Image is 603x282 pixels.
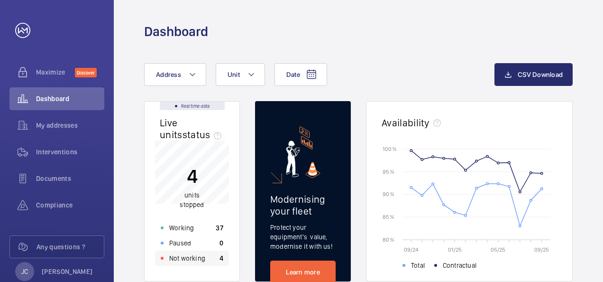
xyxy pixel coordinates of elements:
span: Documents [36,174,104,183]
text: 80 % [383,236,394,243]
span: Compliance [36,200,104,210]
button: Date [274,63,327,86]
p: 4 [219,254,223,263]
text: 95 % [383,168,394,175]
p: [PERSON_NAME] [42,267,93,276]
p: 4 [180,164,204,188]
span: Date [286,71,300,78]
text: 09/25 [534,246,549,253]
div: Real time data [160,102,225,110]
span: Total [411,261,425,270]
span: Discover [75,68,97,77]
span: Contractual [443,261,476,270]
button: CSV Download [494,63,573,86]
span: CSV Download [518,71,563,78]
p: Protect your equipment's value, modernise it with us! [270,223,336,251]
span: stopped [180,201,204,208]
button: Unit [216,63,265,86]
span: status [183,129,226,141]
span: Unit [228,71,240,78]
p: Paused [169,238,191,248]
text: 01/25 [448,246,462,253]
img: marketing-card.svg [286,126,320,178]
text: 09/24 [404,246,419,253]
h1: Dashboard [144,23,208,40]
text: 90 % [383,191,394,197]
button: Address [144,63,206,86]
p: units [180,190,204,209]
h2: Availability [382,117,429,129]
text: 85 % [383,214,394,220]
span: Address [156,71,181,78]
p: Working [169,223,194,233]
text: 05/25 [491,246,505,253]
p: Not working [169,254,205,263]
h2: Live units [160,117,225,141]
span: My addresses [36,121,104,130]
span: Any questions ? [37,242,104,252]
p: 37 [216,223,223,233]
text: 100 % [383,145,397,152]
p: 0 [219,238,223,248]
span: Dashboard [36,94,104,103]
p: JC [21,267,28,276]
span: Interventions [36,147,104,157]
span: Maximize [36,67,75,77]
h2: Modernising your fleet [270,193,336,217]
